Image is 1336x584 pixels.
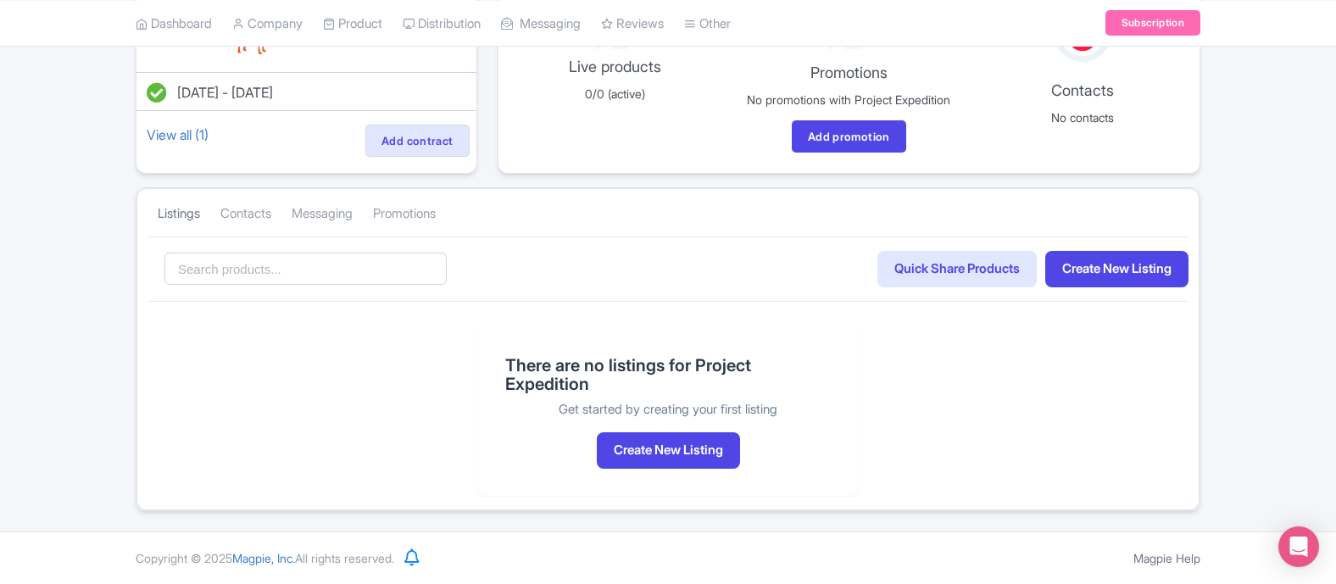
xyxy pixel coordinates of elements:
a: Add promotion [792,120,906,153]
p: Contacts [976,79,1189,102]
a: Subscription [1105,10,1200,36]
a: View all (1) [143,123,212,147]
span: [DATE] - [DATE] [177,84,273,101]
a: Add contract [365,125,470,157]
p: No contacts [976,108,1189,126]
div: Open Intercom Messenger [1278,526,1319,567]
p: Live products [509,55,722,78]
a: Promotions [373,191,436,237]
p: 0/0 (active) [509,85,722,103]
a: Create New Listing [1045,251,1188,287]
p: Promotions [742,61,955,84]
button: Create New Listing [597,432,740,469]
h2: There are no listings for Project Expedition [505,356,831,393]
a: Messaging [292,191,353,237]
a: Contacts [220,191,271,237]
p: Get started by creating your first listing [559,400,777,420]
p: No promotions with Project Expedition [742,91,955,108]
div: Copyright © 2025 All rights reserved. [125,549,404,567]
a: Listings [158,191,200,237]
span: Magpie, Inc. [232,551,295,565]
input: Search products... [164,253,447,285]
a: Magpie Help [1133,551,1200,565]
a: Quick Share Products [877,251,1037,287]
